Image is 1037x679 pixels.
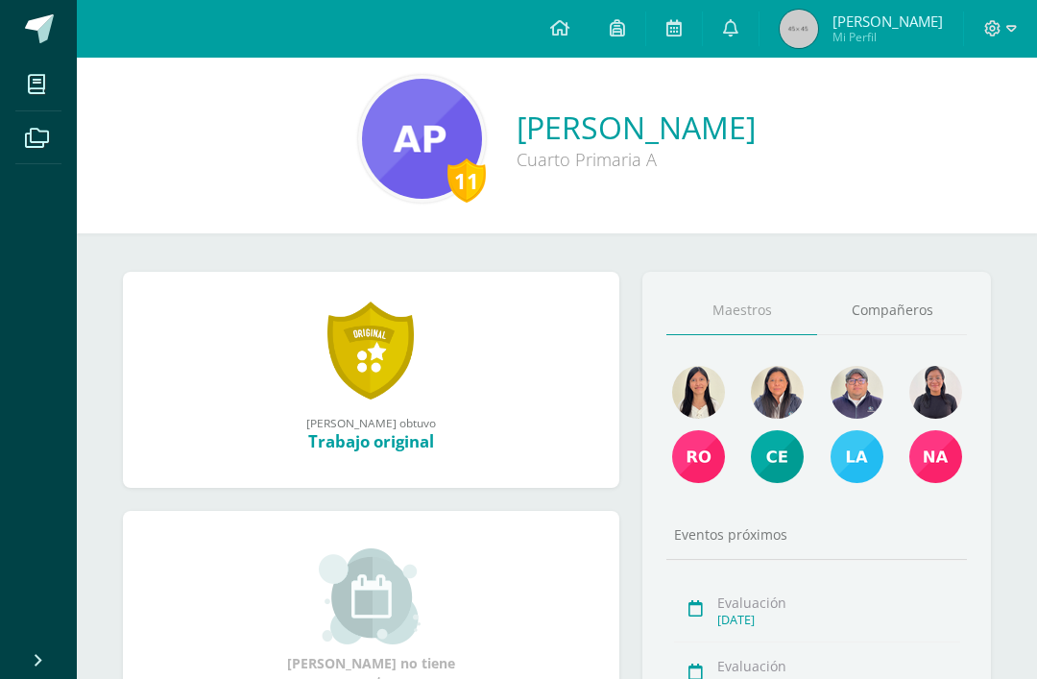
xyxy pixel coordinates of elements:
img: 041e67bb1815648f1c28e9f895bf2be1.png [909,366,962,419]
a: Maestros [666,286,817,335]
img: event_small.png [319,548,423,644]
img: 0f0311ae028c6e99df68d7ca5ae78f7e.png [362,79,482,199]
a: Compañeros [817,286,968,335]
img: d1743a41237682a7a2aaad5eb7657aa7.png [751,366,804,419]
img: 03bedc8e89e9ad7d908873b386a18aa1.png [909,430,962,483]
div: Evaluación [717,594,959,612]
img: 45x45 [780,10,818,48]
div: [PERSON_NAME] obtuvo [142,415,601,430]
div: Cuarto Primaria A [517,148,756,171]
div: [DATE] [717,612,959,628]
div: Eventos próximos [666,525,967,544]
img: f83fa454dfb586b3050f637a11267492.png [751,430,804,483]
img: 1d590c228f40fe2b68d3a2493c565dcc.png [831,430,883,483]
div: Trabajo original [142,430,601,452]
div: 11 [447,158,486,203]
span: [PERSON_NAME] [832,12,943,31]
img: 5b128c088b3bc6462d39a613088c2279.png [672,430,725,483]
img: f2596fff22ce10e3356730cf971142ab.png [831,366,883,419]
div: Evaluación [717,657,959,675]
a: [PERSON_NAME] [517,107,756,148]
span: Mi Perfil [832,29,943,45]
img: 2a26b530fdc26199fa875394b15eb4ff.png [672,366,725,419]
